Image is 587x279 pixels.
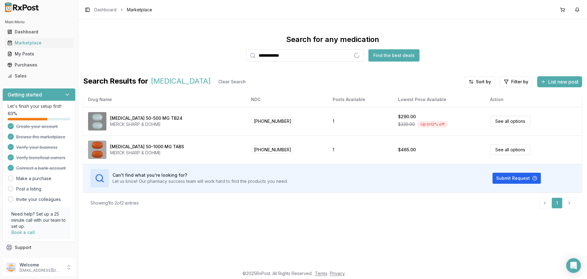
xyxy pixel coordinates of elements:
img: Janumet XR 50-500 MG TB24 [88,112,106,130]
a: 1 [552,198,563,209]
button: Clear Search [213,76,251,87]
button: Feedback [2,253,76,264]
a: Marketplace [5,37,73,48]
a: Book a call [11,230,35,235]
th: Drug Name [83,92,246,107]
span: Verify beneficial owners [16,155,65,161]
h3: Can't find what you're looking for? [113,172,288,178]
a: Privacy [330,271,345,276]
div: MERCK SHARP & DOHME [110,150,184,156]
div: Dashboard [7,29,71,35]
div: Open Intercom Messenger [566,258,581,273]
span: Search Results for [83,76,148,87]
div: MERCK SHARP & DOHME [110,121,183,127]
div: My Posts [7,51,71,57]
th: Posts Available [328,92,393,107]
div: Up to 12 % off [417,121,448,128]
a: List new post [537,79,582,85]
span: Marketplace [127,7,152,13]
div: Sales [7,73,71,79]
div: $465.00 [398,147,416,153]
span: [MEDICAL_DATA] [151,76,211,87]
a: Dashboard [5,26,73,37]
img: RxPost Logo [2,2,42,12]
a: See all options [490,144,530,155]
p: Welcome [20,262,62,268]
button: Sort by [465,76,495,87]
a: Make a purchase [16,175,51,182]
a: My Posts [5,48,73,59]
span: Feedback [15,255,35,262]
div: Search for any medication [286,35,379,44]
a: See all options [490,116,530,126]
td: 1 [328,135,393,164]
button: My Posts [2,49,76,59]
button: Sales [2,71,76,81]
div: Purchases [7,62,71,68]
div: $290.00 [398,114,416,120]
button: Support [2,242,76,253]
nav: breadcrumb [94,7,152,13]
button: Purchases [2,60,76,70]
nav: pagination [539,198,575,209]
a: Purchases [5,59,73,70]
div: [MEDICAL_DATA] 50-1000 MG TABS [110,144,184,150]
button: Dashboard [2,27,76,37]
span: Filter by [511,79,528,85]
span: [PHONE_NUMBER] [251,145,294,154]
button: List new post [537,76,582,87]
img: Janumet 50-1000 MG TABS [88,141,106,159]
a: Invite your colleagues [16,196,61,202]
span: Verify your business [16,144,57,150]
div: Marketplace [7,40,71,46]
td: 1 [328,107,393,135]
p: Let's finish your setup first! [8,103,70,109]
a: Sales [5,70,73,81]
button: Marketplace [2,38,76,48]
h2: Main Menu [5,20,73,25]
span: 63 % [8,111,17,117]
a: Dashboard [94,7,116,13]
button: Submit Request [493,173,541,184]
span: $330.00 [398,121,415,127]
th: NDC [246,92,328,107]
img: User avatar [6,262,16,272]
p: Need help? Set up a 25 minute call with our team to set up. [11,211,67,229]
div: Showing 1 to 2 of 2 entries [90,200,139,206]
span: Sort by [476,79,491,85]
button: Find the best deals [368,49,419,62]
div: [MEDICAL_DATA] 50-500 MG TB24 [110,115,183,121]
span: Browse the marketplace [16,134,65,140]
th: Lowest Price Available [393,92,485,107]
p: [EMAIL_ADDRESS][DOMAIN_NAME] [20,268,62,273]
span: Create your account [16,123,58,130]
span: [PHONE_NUMBER] [251,117,294,125]
a: Terms [315,271,327,276]
button: Filter by [500,76,532,87]
th: Action [485,92,582,107]
a: Post a listing [16,186,41,192]
span: Connect a bank account [16,165,66,171]
span: List new post [548,78,578,85]
h3: Getting started [8,91,42,98]
p: Let us know! Our pharmacy success team will work hard to find the products you need. [113,178,288,184]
